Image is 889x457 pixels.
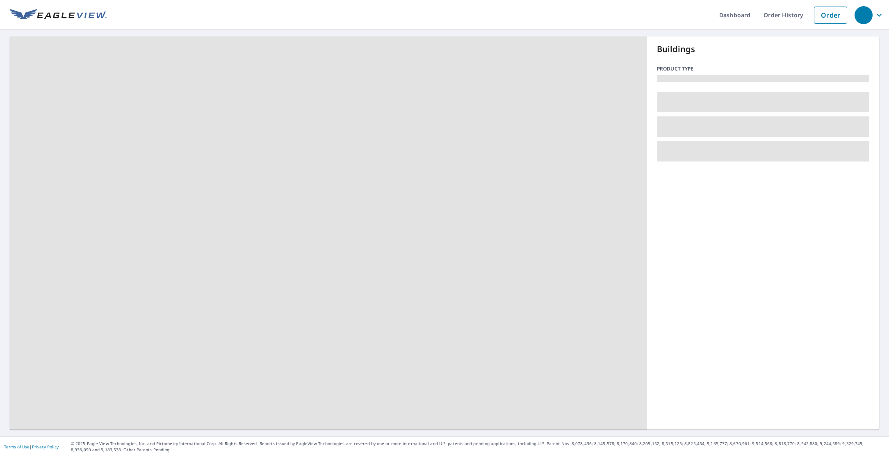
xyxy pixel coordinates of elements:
a: Terms of Use [4,444,30,450]
img: EV Logo [10,9,107,21]
a: Privacy Policy [32,444,59,450]
p: Product type [657,65,869,73]
p: © 2025 Eagle View Technologies, Inc. and Pictometry International Corp. All Rights Reserved. Repo... [71,441,885,453]
p: Buildings [657,43,869,55]
p: | [4,444,59,449]
a: Order [814,7,847,24]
